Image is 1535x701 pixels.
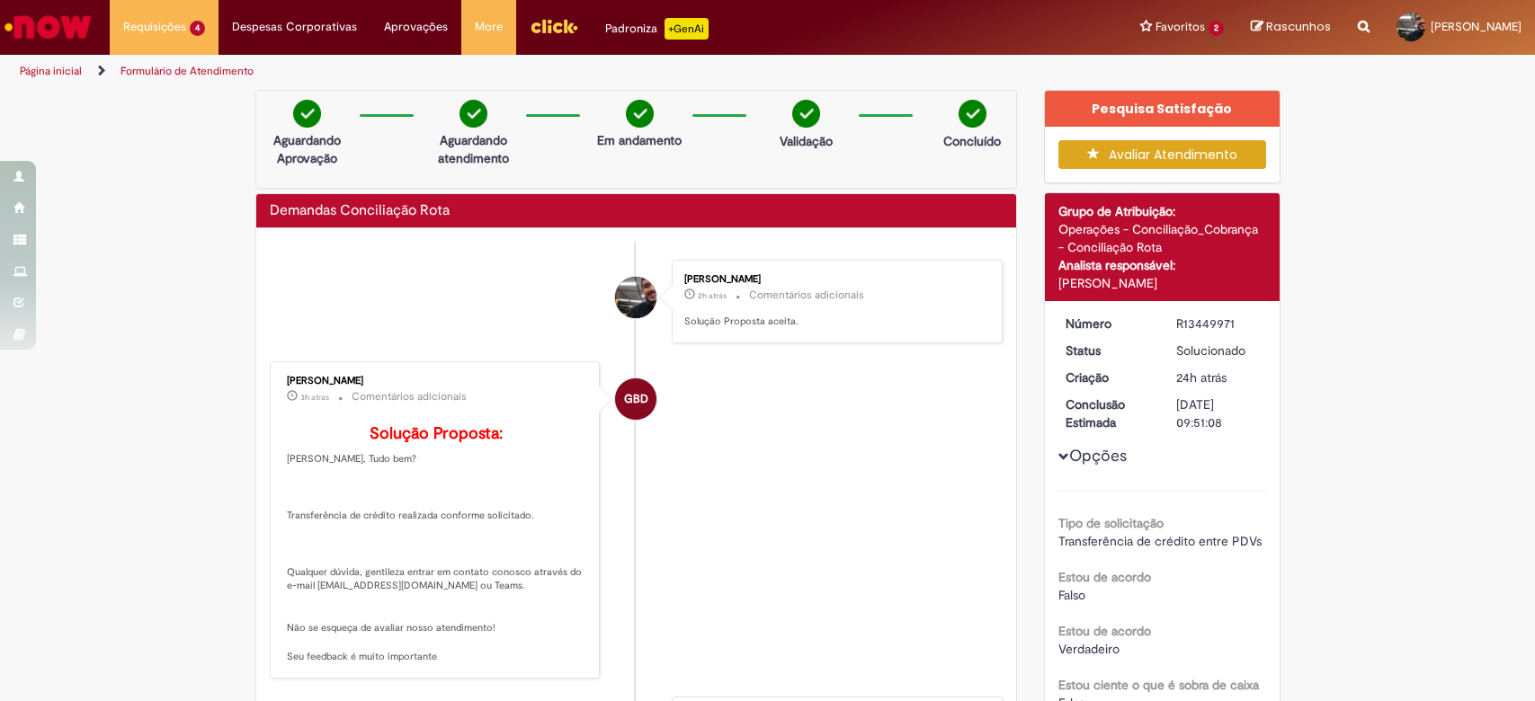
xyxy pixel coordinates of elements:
span: Transferência de crédito entre PDVs [1058,533,1262,549]
time: 26/08/2025 17:28:10 [1176,369,1227,386]
div: Operações - Conciliação_Cobrança - Conciliação Rota [1058,220,1266,256]
span: Verdadeiro [1058,641,1120,657]
img: check-circle-green.png [959,100,986,128]
div: Padroniza [605,18,709,40]
p: Em andamento [597,131,682,149]
span: Rascunhos [1266,18,1331,35]
img: check-circle-green.png [792,100,820,128]
a: Página inicial [20,64,82,78]
div: [PERSON_NAME] [287,376,586,386]
small: Comentários adicionais [352,389,467,404]
span: Requisições [123,18,186,36]
b: Estou ciente o que é sobra de caixa [1058,677,1259,693]
img: ServiceNow [2,9,94,45]
span: 24h atrás [1176,369,1227,386]
span: 4 [190,21,205,36]
div: Grupo de Atribuição: [1058,202,1266,220]
p: Concluído [943,132,1001,150]
b: Estou de acordo [1058,623,1151,639]
dt: Conclusão Estimada [1052,395,1163,431]
p: Validação [780,132,833,150]
span: Despesas Corporativas [232,18,357,36]
img: check-circle-green.png [460,100,487,128]
div: Gabriely Barros De Lira [615,378,656,420]
a: Formulário de Atendimento [120,64,254,78]
b: Tipo de solicitação [1058,515,1164,531]
p: +GenAi [665,18,709,40]
small: Comentários adicionais [749,288,864,303]
p: Solução Proposta aceita. [684,315,984,329]
b: Solução Proposta: [370,423,503,444]
img: check-circle-green.png [293,100,321,128]
div: [DATE] 09:51:08 [1176,395,1260,431]
ul: Trilhas de página [13,55,1010,88]
p: [PERSON_NAME], Tudo bem? Transferência de crédito realizada conforme solicitado. Qualquer dúvida,... [287,425,586,663]
div: [PERSON_NAME] [684,274,984,285]
h2: Demandas Conciliação Rota Histórico de tíquete [270,203,450,219]
span: 3h atrás [300,392,329,403]
dt: Criação [1052,368,1163,386]
div: Pesquisa Satisfação [1045,91,1280,127]
span: Falso [1058,587,1085,603]
span: [PERSON_NAME] [1431,19,1522,34]
dt: Status [1052,342,1163,359]
button: Avaliar Atendimento [1058,140,1266,169]
img: check-circle-green.png [626,100,654,128]
div: Solucionado [1176,342,1260,359]
span: Favoritos [1156,18,1205,36]
dt: Número [1052,315,1163,333]
span: 2 [1209,21,1224,36]
span: More [475,18,503,36]
p: Aguardando atendimento [430,131,517,167]
span: GBD [624,377,648,421]
a: Rascunhos [1251,19,1331,36]
span: Aprovações [384,18,448,36]
div: 26/08/2025 17:28:10 [1176,368,1260,386]
div: R13449971 [1176,315,1260,333]
img: click_logo_yellow_360x200.png [530,13,578,40]
div: Vitor Rodrigues Barbosa [615,277,656,318]
p: Aguardando Aprovação [263,131,351,167]
b: Estou de acordo [1058,569,1151,585]
span: 2h atrás [698,290,727,301]
div: Analista responsável: [1058,256,1266,274]
time: 27/08/2025 15:11:32 [698,290,727,301]
div: [PERSON_NAME] [1058,274,1266,292]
